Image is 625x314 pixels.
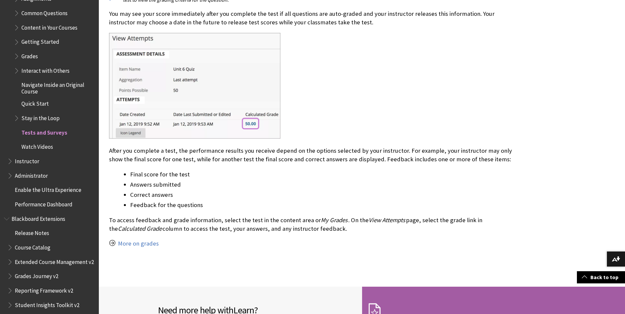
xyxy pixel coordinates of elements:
[130,170,518,179] li: Final score for the test
[21,142,53,150] span: Watch Videos
[15,170,48,179] span: Administrator
[109,216,518,233] p: To access feedback and grade information, select the test in the content area or . On the page, s...
[118,240,159,248] a: More on grades
[369,216,405,224] span: View Attempts
[21,8,68,16] span: Common Questions
[15,242,50,251] span: Course Catalog
[21,98,49,107] span: Quick Start
[21,22,77,31] span: Content in Your Courses
[21,65,70,74] span: Interact with Others
[21,37,59,45] span: Getting Started
[130,180,518,189] li: Answers submitted
[577,271,625,283] a: Back to top
[12,213,65,222] span: Blackboard Extensions
[21,51,38,60] span: Grades
[15,228,49,237] span: Release Notes
[15,199,72,208] span: Performance Dashboard
[321,216,348,224] span: My Grades
[15,156,39,165] span: Instructor
[15,300,79,308] span: Student Insights Toolkit v2
[15,185,81,194] span: Enable the Ultra Experience
[109,146,518,164] p: After you complete a test, the performance results you receive depend on the options selected by ...
[15,256,94,265] span: Extended Course Management v2
[21,79,94,95] span: Navigate Inside an Original Course
[15,285,73,294] span: Reporting Framework v2
[118,225,162,232] span: Calculated Grade
[21,127,67,136] span: Tests and Surveys
[130,200,518,210] li: Feedback for the questions
[109,10,518,27] p: You may see your score immediately after you complete the test if all questions are auto-graded a...
[21,113,60,121] span: Stay in the Loop
[130,190,518,199] li: Correct answers
[15,271,58,279] span: Grades Journey v2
